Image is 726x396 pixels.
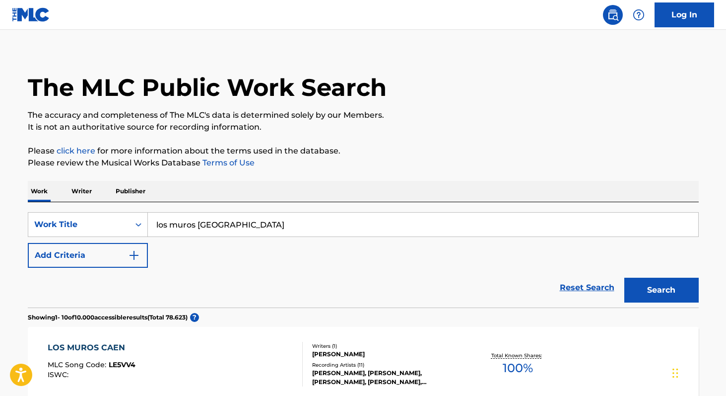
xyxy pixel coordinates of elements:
p: Work [28,181,51,202]
a: Public Search [603,5,623,25]
p: Please for more information about the terms used in the database. [28,145,699,157]
a: Terms of Use [200,158,255,167]
p: Writer [68,181,95,202]
span: ? [190,313,199,322]
span: MLC Song Code : [48,360,109,369]
span: ISWC : [48,370,71,379]
img: help [633,9,645,21]
div: LOS MUROS CAEN [48,342,135,354]
button: Search [624,278,699,303]
div: [PERSON_NAME], [PERSON_NAME], [PERSON_NAME], [PERSON_NAME], [PERSON_NAME], [PERSON_NAME] [312,369,462,387]
div: Recording Artists ( 11 ) [312,361,462,369]
p: The accuracy and completeness of The MLC's data is determined solely by our Members. [28,109,699,121]
h1: The MLC Public Work Search [28,73,387,102]
div: Writers ( 1 ) [312,342,462,350]
div: Work Title [34,219,124,231]
iframe: Chat Widget [669,348,719,396]
div: Widget de chat [669,348,719,396]
p: Total Known Shares: [491,352,544,359]
div: [PERSON_NAME] [312,350,462,359]
p: Showing 1 - 10 of 10.000 accessible results (Total 78.623 ) [28,313,188,322]
div: Arrastar [672,358,678,388]
a: Reset Search [555,277,619,299]
p: Publisher [113,181,148,202]
p: It is not an authoritative source for recording information. [28,121,699,133]
img: search [607,9,619,21]
a: Log In [655,2,714,27]
button: Add Criteria [28,243,148,268]
span: LE5VV4 [109,360,135,369]
img: 9d2ae6d4665cec9f34b9.svg [128,249,140,261]
a: click here [57,146,95,156]
span: 100 % [503,359,533,377]
form: Search Form [28,212,699,308]
img: MLC Logo [12,7,50,22]
p: Please review the Musical Works Database [28,157,699,169]
div: Help [629,5,649,25]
